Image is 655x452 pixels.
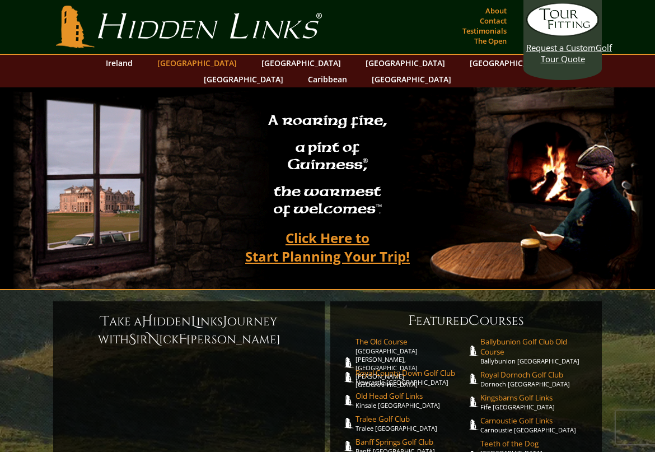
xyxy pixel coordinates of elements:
span: Carnoustie Golf Links [480,416,591,426]
span: Royal County Down Golf Club [355,368,466,378]
a: Tralee Golf ClubTralee [GEOGRAPHIC_DATA] [355,414,466,432]
span: T [101,313,109,330]
a: Testimonials [460,23,509,39]
span: Old Head Golf Links [355,391,466,401]
span: F [179,330,186,348]
a: Kingsbarns Golf LinksFife [GEOGRAPHIC_DATA] [480,393,591,411]
span: Teeth of the Dog [480,439,591,449]
a: The Old Course[GEOGRAPHIC_DATA][PERSON_NAME], [GEOGRAPHIC_DATA][PERSON_NAME] [GEOGRAPHIC_DATA] [355,337,466,389]
span: Tralee Golf Club [355,414,466,424]
a: Caribbean [302,71,353,87]
a: Carnoustie Golf LinksCarnoustie [GEOGRAPHIC_DATA] [480,416,591,434]
a: Request a CustomGolf Tour Quote [526,3,599,64]
span: F [408,312,416,330]
span: Request a Custom [526,42,596,53]
a: [GEOGRAPHIC_DATA] [152,55,242,71]
a: [GEOGRAPHIC_DATA] [198,71,289,87]
span: H [142,313,153,330]
span: Royal Dornoch Golf Club [480,370,591,380]
span: Ballybunion Golf Club Old Course [480,337,591,357]
a: Royal County Down Golf ClubNewcastle [GEOGRAPHIC_DATA] [355,368,466,386]
a: Royal Dornoch Golf ClubDornoch [GEOGRAPHIC_DATA] [480,370,591,388]
a: [GEOGRAPHIC_DATA] [464,55,555,71]
span: N [148,330,159,348]
h2: A roaring fire, a pint of Guinness , the warmest of welcomes™. [261,107,394,225]
a: Contact [477,13,509,29]
span: C [469,312,480,330]
h6: ake a idden inks ourney with ir ick [PERSON_NAME] [64,313,314,348]
a: The Open [471,33,509,49]
span: Kingsbarns Golf Links [480,393,591,403]
a: Ireland [100,55,138,71]
span: L [191,313,196,330]
span: The Old Course [355,337,466,347]
h6: eatured ourses [341,312,591,330]
a: [GEOGRAPHIC_DATA] [360,55,451,71]
a: Old Head Golf LinksKinsale [GEOGRAPHIC_DATA] [355,391,466,409]
span: Banff Springs Golf Club [355,437,466,447]
a: Ballybunion Golf Club Old CourseBallybunion [GEOGRAPHIC_DATA] [480,337,591,365]
a: Click Here toStart Planning Your Trip! [234,225,421,269]
a: [GEOGRAPHIC_DATA] [256,55,347,71]
span: J [223,313,227,330]
a: [GEOGRAPHIC_DATA] [366,71,457,87]
a: About [483,3,509,18]
span: S [129,330,136,348]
